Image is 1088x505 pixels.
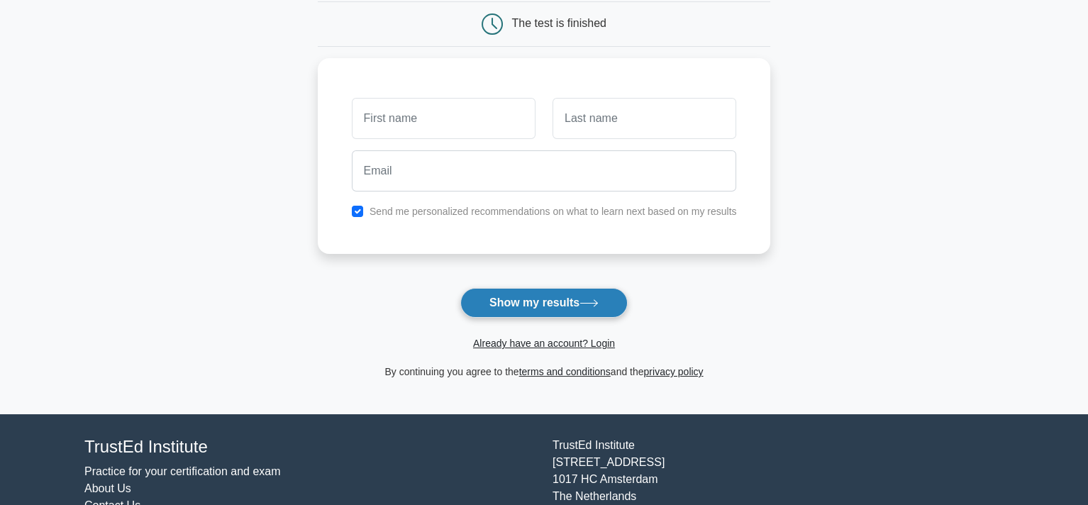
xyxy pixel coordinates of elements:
a: Already have an account? Login [473,338,615,349]
input: First name [352,98,535,139]
div: By continuing you agree to the and the [309,363,779,380]
button: Show my results [460,288,628,318]
input: Email [352,150,737,192]
a: privacy policy [644,366,704,377]
div: The test is finished [512,17,606,29]
h4: TrustEd Institute [84,437,535,457]
a: terms and conditions [519,366,611,377]
a: About Us [84,482,131,494]
input: Last name [553,98,736,139]
a: Practice for your certification and exam [84,465,281,477]
label: Send me personalized recommendations on what to learn next based on my results [370,206,737,217]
